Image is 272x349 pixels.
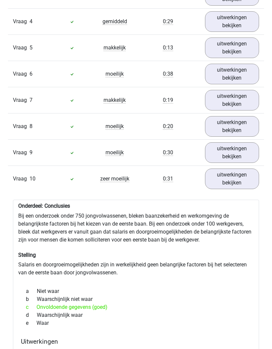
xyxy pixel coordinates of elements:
[30,175,35,182] span: 10
[13,96,30,104] span: Vraag
[26,311,37,319] span: d
[205,11,259,32] a: uitwerkingen bekijken
[26,295,37,303] span: b
[163,71,173,77] span: 0:38
[13,175,30,183] span: Vraag
[163,175,173,182] span: 0:31
[21,287,251,295] div: Niet waar
[21,319,251,327] div: Waar
[100,175,129,182] span: zeer moeilijk
[163,44,173,51] span: 0:13
[30,18,33,25] span: 4
[26,287,37,295] span: a
[21,303,251,311] div: Onvoldoende gegevens (goed)
[30,149,33,156] span: 9
[13,18,30,26] span: Vraag
[13,70,30,78] span: Vraag
[105,149,124,156] span: moeilijk
[21,338,251,345] h4: Uitwerkingen
[163,97,173,104] span: 0:19
[205,116,259,137] a: uitwerkingen bekijken
[13,44,30,52] span: Vraag
[30,71,33,77] span: 6
[205,37,259,58] a: uitwerkingen bekijken
[205,90,259,110] a: uitwerkingen bekijken
[105,71,124,77] span: moeilijk
[105,123,124,130] span: moeilijk
[13,149,30,157] span: Vraag
[103,97,126,104] span: makkelijk
[30,123,33,129] span: 8
[205,142,259,163] a: uitwerkingen bekijken
[103,44,126,51] span: makkelijk
[205,169,259,189] a: uitwerkingen bekijken
[13,122,30,130] span: Vraag
[21,311,251,319] div: Waarschijnlijk waar
[18,203,254,209] h6: Onderdeel: Conclusies
[26,319,36,327] span: e
[163,123,173,130] span: 0:20
[102,18,127,25] span: gemiddeld
[21,295,251,303] div: Waarschijnlijk niet waar
[18,252,254,258] h6: Stelling
[205,64,259,84] a: uitwerkingen bekijken
[30,97,33,103] span: 7
[30,44,33,51] span: 5
[163,149,173,156] span: 0:30
[26,303,36,311] span: c
[163,18,173,25] span: 0:29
